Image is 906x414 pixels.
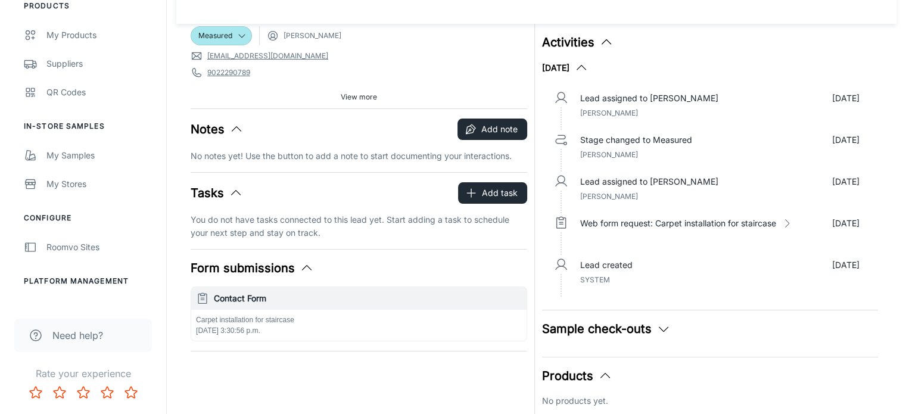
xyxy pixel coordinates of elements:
[284,30,341,41] span: [PERSON_NAME]
[46,29,154,42] div: My Products
[95,381,119,404] button: Rate 4 star
[46,304,154,317] div: User Administration
[191,150,527,163] p: No notes yet! Use the button to add a note to start documenting your interactions.
[336,88,382,106] button: View more
[48,381,71,404] button: Rate 2 star
[191,213,527,239] p: You do not have tasks connected to this lead yet. Start adding a task to schedule your next step ...
[580,92,718,105] p: Lead assigned to [PERSON_NAME]
[580,217,776,230] p: Web form request: Carpet installation for staircase
[580,175,718,188] p: Lead assigned to [PERSON_NAME]
[196,315,522,325] p: Carpet installation for staircase
[46,241,154,254] div: Roomvo Sites
[214,292,522,305] h6: Contact Form
[10,366,157,381] p: Rate your experience
[580,275,610,284] span: System
[341,92,377,102] span: View more
[207,51,328,61] a: [EMAIL_ADDRESS][DOMAIN_NAME]
[542,394,879,407] p: No products yet.
[46,57,154,70] div: Suppliers
[191,26,252,45] div: Measured
[191,259,314,277] button: Form submissions
[580,133,692,147] p: Stage changed to Measured
[542,367,612,385] button: Products
[457,119,527,140] button: Add note
[52,328,103,343] span: Need help?
[832,133,859,147] p: [DATE]
[71,381,95,404] button: Rate 3 star
[542,320,671,338] button: Sample check-outs
[46,86,154,99] div: QR Codes
[832,217,859,230] p: [DATE]
[580,259,633,272] p: Lead created
[46,149,154,162] div: My Samples
[832,175,859,188] p: [DATE]
[580,192,638,201] span: [PERSON_NAME]
[119,381,143,404] button: Rate 5 star
[207,67,250,78] a: 9022290789
[542,61,589,75] button: [DATE]
[191,287,527,341] button: Contact FormCarpet installation for staircase[DATE] 3:30:56 p.m.
[832,92,859,105] p: [DATE]
[198,30,232,41] span: Measured
[542,33,614,51] button: Activities
[191,120,244,138] button: Notes
[24,381,48,404] button: Rate 1 star
[191,184,243,202] button: Tasks
[832,259,859,272] p: [DATE]
[580,108,638,117] span: [PERSON_NAME]
[580,150,638,159] span: [PERSON_NAME]
[46,178,154,191] div: My Stores
[458,182,527,204] button: Add task
[196,326,260,335] span: [DATE] 3:30:56 p.m.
